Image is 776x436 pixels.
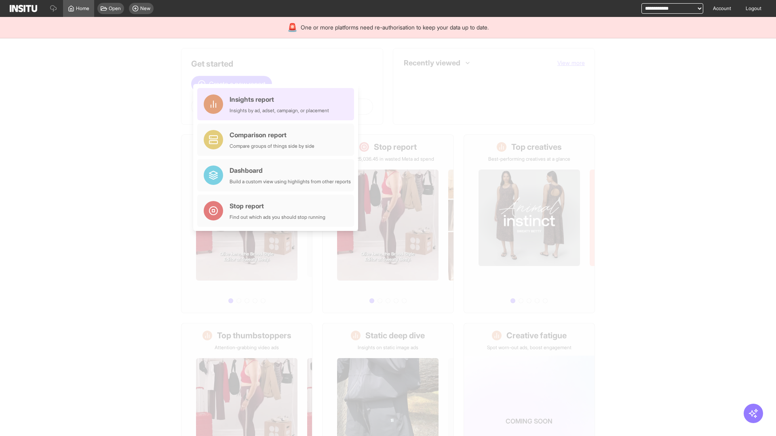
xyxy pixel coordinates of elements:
div: Insights by ad, adset, campaign, or placement [230,107,329,114]
div: Insights report [230,94,329,104]
div: Dashboard [230,166,351,175]
div: Comparison report [230,130,314,140]
span: Home [76,5,89,12]
span: Open [109,5,121,12]
span: One or more platforms need re-authorisation to keep your data up to date. [301,23,489,31]
div: Find out which ads you should stop running [230,214,325,220]
div: Build a custom view using highlights from other reports [230,178,351,185]
img: Logo [10,5,37,12]
div: Compare groups of things side by side [230,143,314,149]
div: 🚨 [287,22,297,33]
div: Stop report [230,201,325,211]
span: New [140,5,150,12]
